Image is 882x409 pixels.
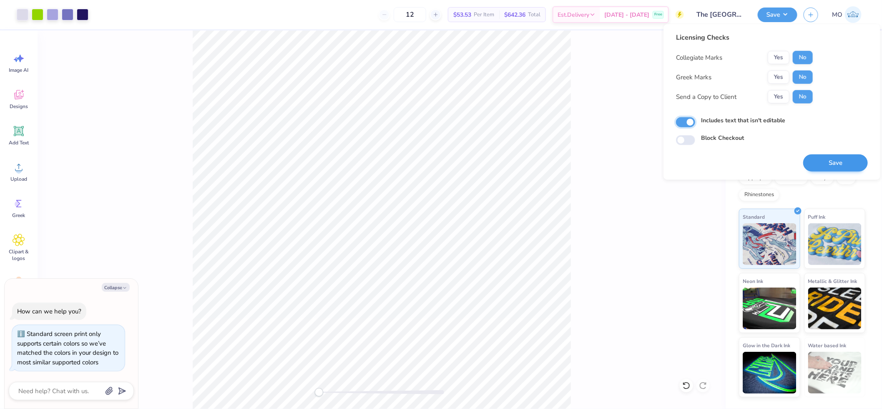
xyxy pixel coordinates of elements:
span: Water based Ink [808,341,847,350]
button: No [793,90,813,104]
input: Untitled Design [690,6,751,23]
button: Yes [768,71,789,84]
img: Metallic & Glitter Ink [808,288,862,329]
div: Greek Marks [676,73,711,82]
span: Upload [10,176,27,182]
img: Neon Ink [743,288,797,329]
div: Standard screen print only supports certain colors so we’ve matched the colors in your design to ... [17,330,118,366]
span: Neon Ink [743,277,763,285]
button: No [793,51,813,64]
button: Collapse [102,283,130,292]
label: Includes text that isn't editable [701,116,785,125]
div: Send a Copy to Client [676,92,736,102]
img: Standard [743,223,797,265]
img: Puff Ink [808,223,862,265]
span: Metallic & Glitter Ink [808,277,857,285]
div: How can we help you? [17,307,81,316]
img: Mirabelle Olis [845,6,862,23]
input: – – [394,7,426,22]
div: Licensing Checks [676,33,813,43]
div: Collegiate Marks [676,53,722,63]
span: Glow in the Dark Ink [743,341,790,350]
span: Clipart & logos [5,248,33,262]
span: Add Text [9,139,29,146]
span: $642.36 [504,10,525,19]
span: MO [832,10,843,20]
button: Yes [768,51,789,64]
span: Greek [13,212,25,219]
span: Image AI [9,67,29,73]
span: Est. Delivery [558,10,589,19]
span: Per Item [474,10,494,19]
span: [DATE] - [DATE] [604,10,649,19]
span: Puff Ink [808,212,826,221]
button: Save [758,8,797,22]
div: Accessibility label [315,388,323,396]
img: Glow in the Dark Ink [743,352,797,394]
img: Water based Ink [808,352,862,394]
span: $53.53 [453,10,471,19]
span: Designs [10,103,28,110]
button: Yes [768,90,789,104]
a: MO [829,6,865,23]
span: Standard [743,212,765,221]
button: No [793,71,813,84]
button: Save [803,154,868,172]
span: Free [654,12,662,18]
div: Rhinestones [739,189,779,201]
span: Total [528,10,540,19]
label: Block Checkout [701,134,744,142]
